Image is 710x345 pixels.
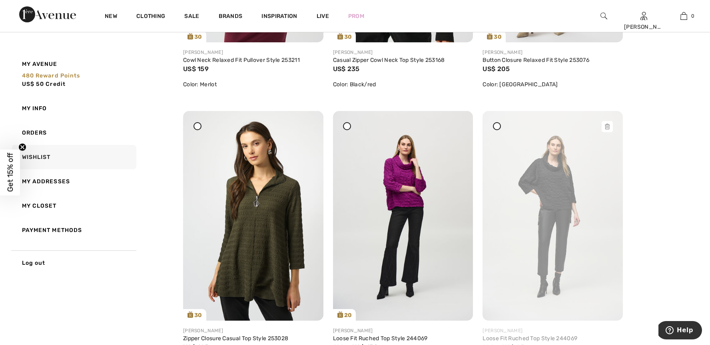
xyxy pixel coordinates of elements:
[333,111,473,321] a: 20
[10,169,136,194] a: My Addresses
[483,335,577,342] a: Loose Fit Ruched Top Style 244069
[624,14,663,31] div: A [PERSON_NAME]
[184,13,199,21] a: Sale
[183,327,323,334] div: [PERSON_NAME]
[10,121,136,145] a: Orders
[483,49,623,56] div: [PERSON_NAME]
[483,65,510,73] span: US$ 205
[483,80,623,89] div: Color: [GEOGRAPHIC_DATA]
[600,11,607,21] img: search the website
[483,327,623,334] div: [PERSON_NAME]
[19,6,76,22] img: 1ère Avenue
[105,13,117,21] a: New
[348,12,364,20] a: Prom
[183,335,288,342] a: Zipper Closure Casual Top Style 253028
[18,143,26,151] button: Close teaser
[183,111,323,321] a: 30
[10,96,136,121] a: My Info
[10,218,136,242] a: Payment Methods
[22,60,58,68] span: My Avenue
[640,12,647,20] a: Sign In
[664,11,703,21] a: 0
[483,57,589,63] a: Button Closure Relaxed Fit Style 253076
[10,145,136,169] a: Wishlist
[333,65,360,73] span: US$ 235
[261,13,297,21] span: Inspiration
[10,194,136,218] a: My Closet
[6,153,15,192] span: Get 15% off
[680,11,687,21] img: My Bag
[22,81,66,87] span: US$ 50 Credit
[136,13,165,21] a: Clothing
[658,321,702,341] iframe: Opens a widget where you can find more information
[22,72,80,79] span: 480 Reward points
[333,327,473,334] div: [PERSON_NAME]
[333,335,428,342] a: Loose Fit Ruched Top Style 244069
[483,111,623,321] img: joseph-ribkoff-tops-black_2440691_8438_search.jpg
[219,13,243,21] a: Brands
[10,250,136,275] a: Log out
[183,80,323,89] div: Color: Merlot
[333,80,473,89] div: Color: Black/red
[640,11,647,21] img: My Info
[183,65,209,73] span: US$ 159
[691,12,694,20] span: 0
[333,49,473,56] div: [PERSON_NAME]
[333,111,473,321] img: joseph-ribkoff-tops-empress_244069b1_6893_search.jpg
[333,57,445,63] a: Casual Zipper Cowl Neck Top Style 253168
[183,49,323,56] div: [PERSON_NAME]
[183,57,300,63] a: Cowl Neck Relaxed Fit Pullover Style 253211
[317,12,329,20] a: Live
[183,111,323,321] img: joseph-ribkoff-dresses-jumpsuits-avocado_253028a_3_ee6e_search.jpg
